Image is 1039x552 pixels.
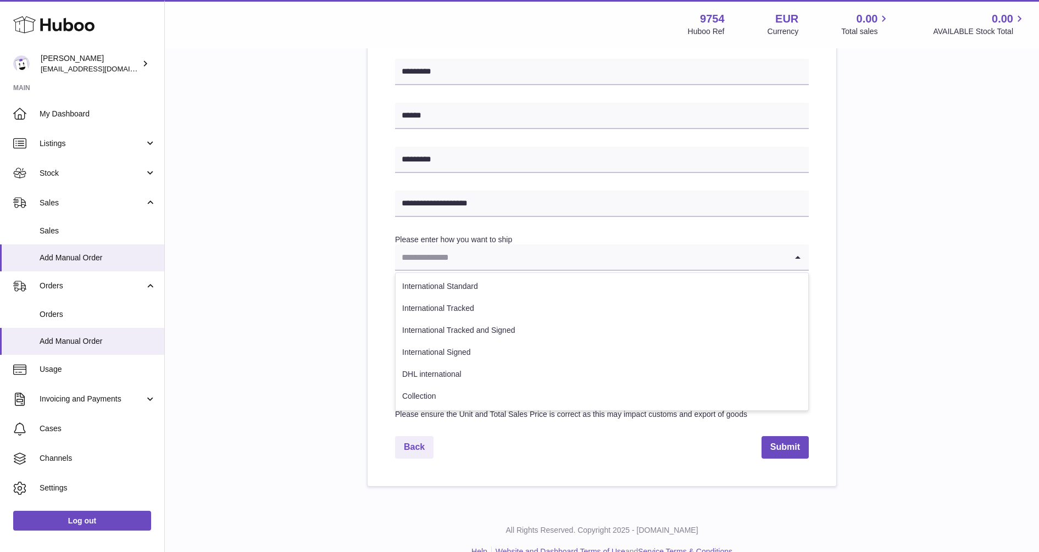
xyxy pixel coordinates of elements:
[841,26,890,37] span: Total sales
[40,394,145,404] span: Invoicing and Payments
[40,168,145,179] span: Stock
[40,109,156,119] span: My Dashboard
[395,409,809,420] div: Please ensure the Unit and Total Sales Price is correct as this may impact customs and export of ...
[395,365,418,391] span: B2C
[395,309,787,334] input: Search for option
[395,244,787,270] input: Search for option
[13,511,151,531] a: Log out
[933,26,1026,37] span: AVAILABLE Stock Total
[395,244,809,271] div: Search for option
[40,198,145,208] span: Sales
[40,336,156,347] span: Add Manual Order
[40,483,156,493] span: Settings
[41,53,140,74] div: [PERSON_NAME]
[40,453,156,464] span: Channels
[40,364,156,375] span: Usage
[40,226,156,236] span: Sales
[395,309,809,336] div: Search for option
[13,55,30,72] img: info@fieldsluxury.london
[395,365,809,392] div: Search for option
[775,12,798,26] strong: EUR
[700,12,725,26] strong: 9754
[395,338,809,348] p: This will appear on the packing slip. e.g. 'Please contact us through Amazon'
[933,12,1026,37] a: 0.00 AVAILABLE Stock Total
[40,423,156,434] span: Cases
[688,26,725,37] div: Huboo Ref
[762,436,809,459] button: Submit
[40,253,156,263] span: Add Manual Order
[768,26,799,37] div: Currency
[857,12,878,26] span: 0.00
[41,64,162,73] span: [EMAIL_ADDRESS][DOMAIN_NAME]
[418,365,787,391] input: Search for option
[40,281,145,291] span: Orders
[395,436,434,459] a: Back
[40,309,156,320] span: Orders
[841,12,890,37] a: 0.00 Total sales
[395,235,512,244] label: Please enter how you want to ship
[992,12,1013,26] span: 0.00
[40,138,145,149] span: Listings
[174,525,1030,536] p: All Rights Reserved. Copyright 2025 - [DOMAIN_NAME]
[395,288,809,301] h2: Optional extra fields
